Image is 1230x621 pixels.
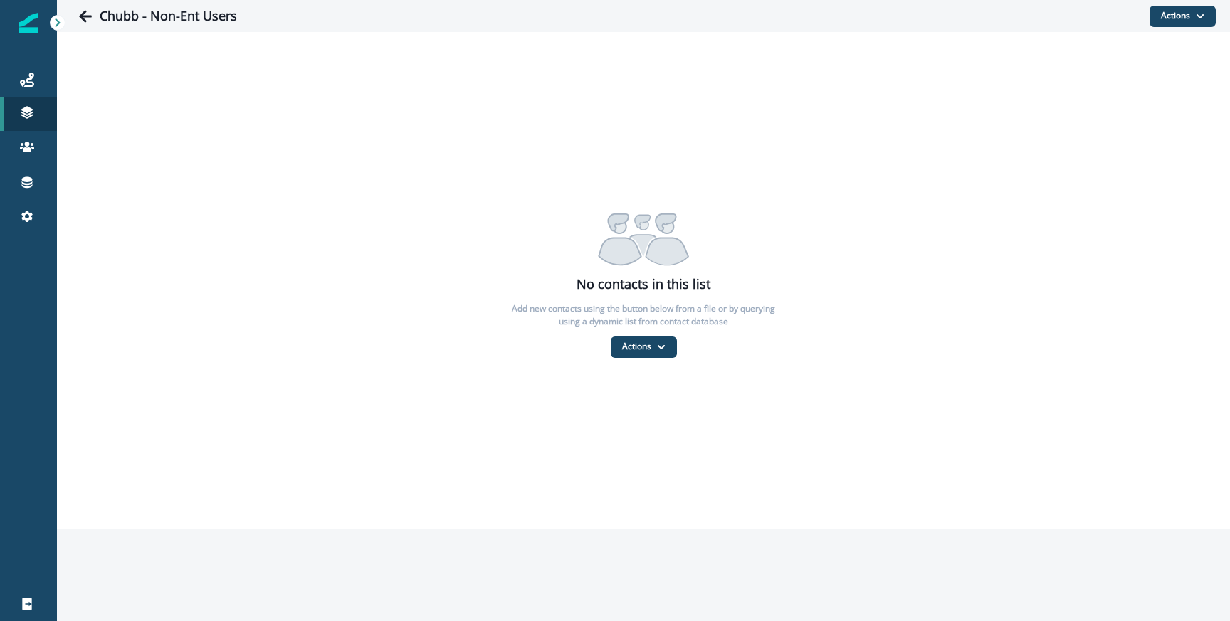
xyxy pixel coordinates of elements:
[598,203,689,266] img: Contacts
[100,9,237,24] h1: Chubb - Non-Ent Users
[1150,6,1216,27] button: Actions
[19,13,38,33] img: Inflection
[611,336,677,358] button: Actions
[501,302,786,328] p: Add new contacts using the button below from a file or by querying using a dynamic list from cont...
[71,2,100,31] button: Go back
[577,275,710,294] p: No contacts in this list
